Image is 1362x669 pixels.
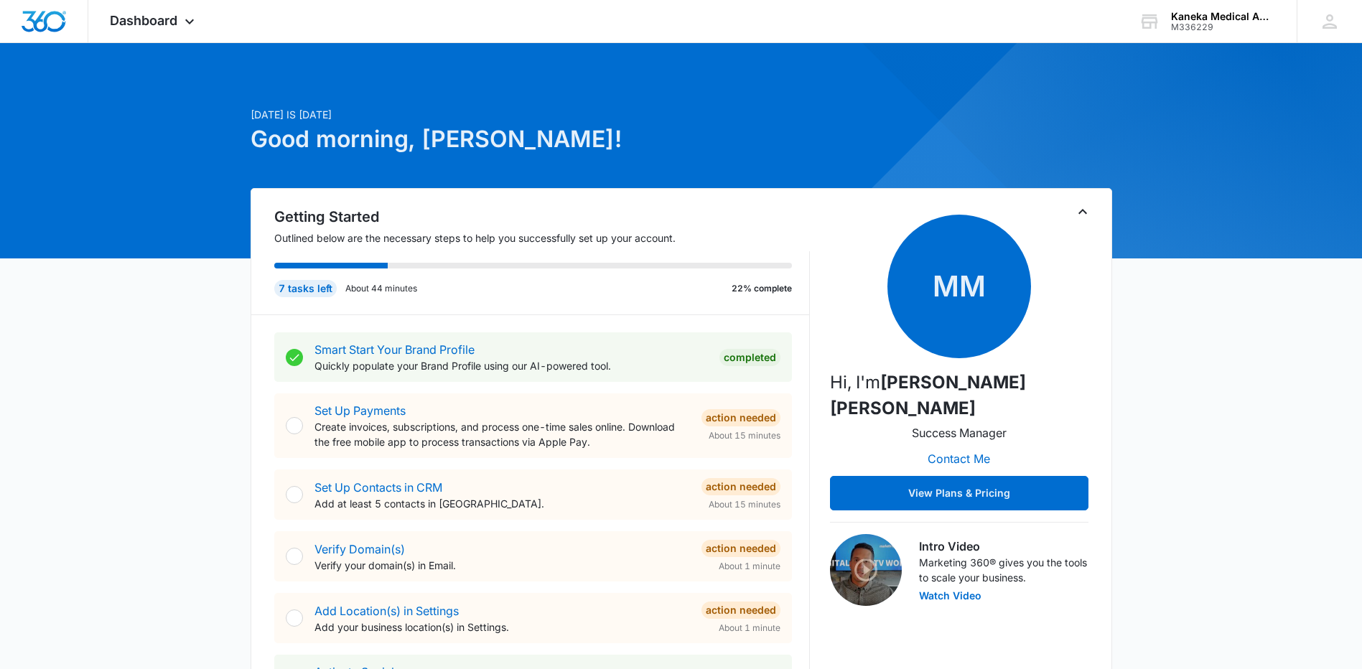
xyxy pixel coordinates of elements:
p: Success Manager [912,424,1007,441]
p: Create invoices, subscriptions, and process one-time sales online. Download the free mobile app t... [314,419,690,449]
a: Add Location(s) in Settings [314,604,459,618]
button: Contact Me [913,441,1004,476]
div: Completed [719,349,780,366]
p: Quickly populate your Brand Profile using our AI-powered tool. [314,358,708,373]
h1: Good morning, [PERSON_NAME]! [251,122,819,156]
div: Action Needed [701,409,780,426]
strong: [PERSON_NAME] [PERSON_NAME] [830,372,1026,418]
h3: Intro Video [919,538,1088,555]
p: [DATE] is [DATE] [251,107,819,122]
div: Action Needed [701,540,780,557]
div: account id [1171,22,1276,32]
a: Set Up Contacts in CRM [314,480,442,495]
button: Toggle Collapse [1074,203,1091,220]
p: Marketing 360® gives you the tools to scale your business. [919,555,1088,585]
button: View Plans & Pricing [830,476,1088,510]
p: Hi, I'm [830,370,1088,421]
span: About 1 minute [719,560,780,573]
p: Add your business location(s) in Settings. [314,619,690,635]
img: Intro Video [830,534,902,606]
span: About 15 minutes [709,429,780,442]
p: 22% complete [732,282,792,295]
a: Smart Start Your Brand Profile [314,342,475,357]
span: About 1 minute [719,622,780,635]
div: Action Needed [701,602,780,619]
p: About 44 minutes [345,282,417,295]
div: account name [1171,11,1276,22]
p: Verify your domain(s) in Email. [314,558,690,573]
a: Set Up Payments [314,403,406,418]
button: Watch Video [919,591,981,601]
div: Action Needed [701,478,780,495]
h2: Getting Started [274,206,810,228]
span: MM [887,215,1031,358]
span: Dashboard [110,13,177,28]
span: About 15 minutes [709,498,780,511]
div: 7 tasks left [274,280,337,297]
a: Verify Domain(s) [314,542,405,556]
p: Add at least 5 contacts in [GEOGRAPHIC_DATA]. [314,496,690,511]
p: Outlined below are the necessary steps to help you successfully set up your account. [274,230,810,245]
